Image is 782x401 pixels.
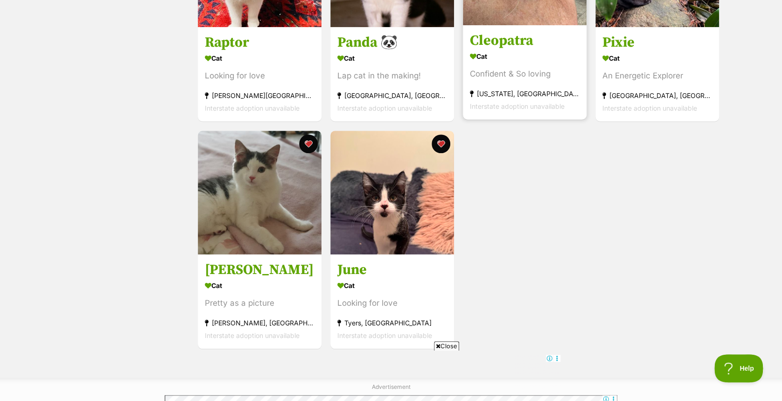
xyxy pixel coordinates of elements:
div: [GEOGRAPHIC_DATA], [GEOGRAPHIC_DATA] [602,90,712,102]
iframe: Help Scout Beacon - Open [714,354,763,382]
h3: Panda 🐼 [337,34,447,52]
div: Cat [205,52,314,65]
a: Raptor Cat Looking for love [PERSON_NAME][GEOGRAPHIC_DATA], [GEOGRAPHIC_DATA] Interstate adoption... [198,27,321,122]
div: Cat [205,279,314,292]
span: Interstate adoption unavailable [205,105,300,113]
a: June Cat Looking for love Tyers, [GEOGRAPHIC_DATA] Interstate adoption unavailable favourite [330,254,454,349]
span: Interstate adoption unavailable [602,105,697,113]
span: Interstate adoption unavailable [470,103,565,111]
a: Cleopatra Cat Confident & So loving [US_STATE], [GEOGRAPHIC_DATA] Interstate adoption unavailable... [463,25,586,120]
div: Cat [337,279,447,292]
div: Cat [470,50,580,63]
button: favourite [432,134,450,153]
div: [PERSON_NAME], [GEOGRAPHIC_DATA] [205,317,314,329]
h3: June [337,261,447,279]
div: Confident & So loving [470,68,580,81]
div: [US_STATE], [GEOGRAPHIC_DATA] [470,88,580,100]
span: Interstate adoption unavailable [337,331,432,339]
div: An Energetic Explorer [602,70,712,83]
div: [PERSON_NAME][GEOGRAPHIC_DATA], [GEOGRAPHIC_DATA] [205,90,314,102]
span: Interstate adoption unavailable [205,331,300,339]
div: Looking for love [205,70,314,83]
div: Lap cat in the making! [337,70,447,83]
div: Cat [602,52,712,65]
div: Pretty as a picture [205,297,314,310]
a: Panda 🐼 Cat Lap cat in the making! [GEOGRAPHIC_DATA], [GEOGRAPHIC_DATA] Interstate adoption unava... [330,27,454,122]
a: [PERSON_NAME] Cat Pretty as a picture [PERSON_NAME], [GEOGRAPHIC_DATA] Interstate adoption unavai... [198,254,321,349]
iframe: Advertisement [221,354,561,396]
div: Looking for love [337,297,447,310]
h3: [PERSON_NAME] [205,261,314,279]
span: Close [434,341,459,351]
a: Pixie Cat An Energetic Explorer [GEOGRAPHIC_DATA], [GEOGRAPHIC_DATA] Interstate adoption unavaila... [595,27,719,122]
h3: Cleopatra [470,32,580,50]
div: [GEOGRAPHIC_DATA], [GEOGRAPHIC_DATA] [337,90,447,102]
span: Interstate adoption unavailable [337,105,432,113]
h3: Raptor [205,34,314,52]
div: Cat [337,52,447,65]
img: Pablo Moriarty [198,131,321,254]
button: favourite [299,134,318,153]
h3: Pixie [602,34,712,52]
img: June [330,131,454,254]
div: Tyers, [GEOGRAPHIC_DATA] [337,317,447,329]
